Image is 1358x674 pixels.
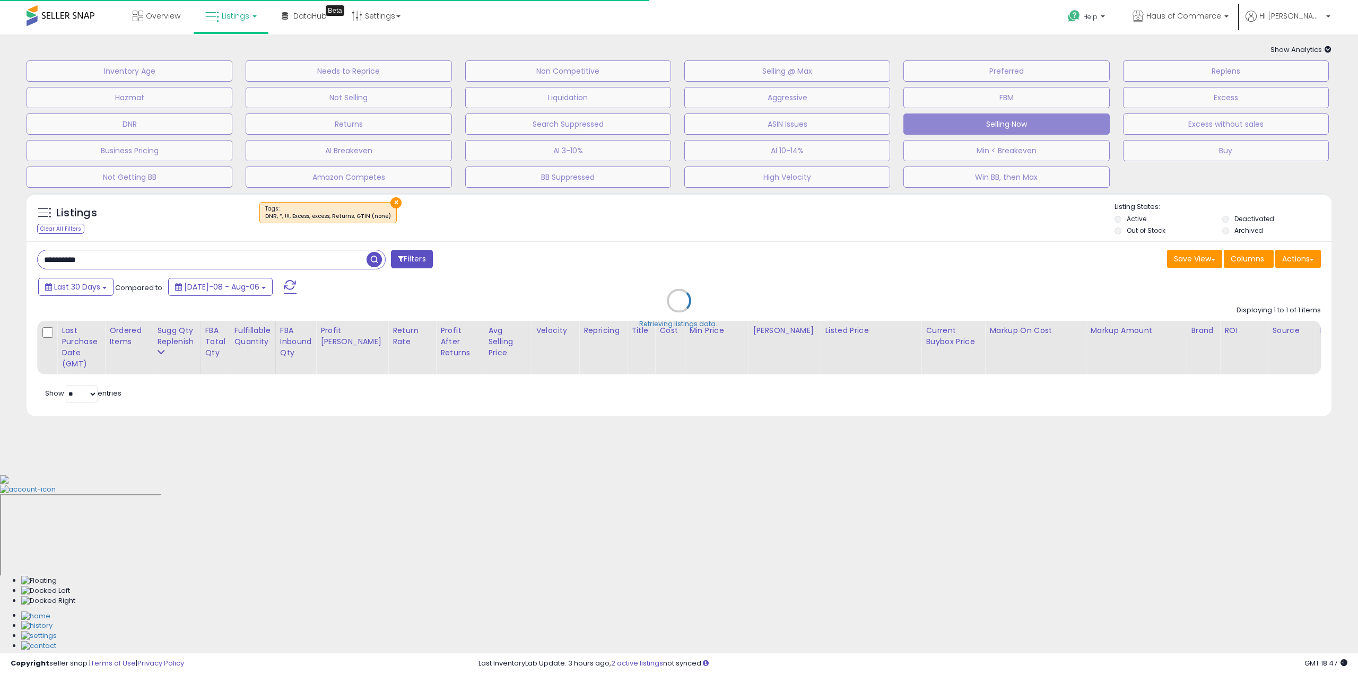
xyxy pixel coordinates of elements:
button: Buy [1123,140,1329,161]
button: Search Suppressed [465,113,671,135]
button: Returns [246,113,451,135]
span: Haus of Commerce [1146,11,1221,21]
img: Docked Right [21,596,75,606]
a: Help [1059,2,1116,34]
button: AI 3-10% [465,140,671,161]
i: Get Help [1067,10,1081,23]
button: AI Breakeven [246,140,451,161]
span: Listings [222,11,249,21]
span: Show Analytics [1270,45,1331,55]
span: Overview [146,11,180,21]
button: Min < Breakeven [903,140,1109,161]
img: Docked Left [21,586,70,596]
a: Hi [PERSON_NAME] [1246,11,1330,34]
button: Excess without sales [1123,113,1329,135]
button: Replens [1123,60,1329,82]
button: Business Pricing [27,140,232,161]
img: History [21,621,53,631]
img: Home [21,611,50,622]
button: Hazmat [27,87,232,108]
button: DNR [27,113,232,135]
button: Needs to Reprice [246,60,451,82]
button: Not Selling [246,87,451,108]
button: Liquidation [465,87,671,108]
button: Inventory Age [27,60,232,82]
button: Not Getting BB [27,167,232,188]
div: Tooltip anchor [326,5,344,16]
button: Win BB, then Max [903,167,1109,188]
button: Excess [1123,87,1329,108]
img: Floating [21,576,57,586]
button: FBM [903,87,1109,108]
button: BB Suppressed [465,167,671,188]
span: DataHub [293,11,327,21]
img: Contact [21,641,56,651]
button: Selling @ Max [684,60,890,82]
span: Hi [PERSON_NAME] [1259,11,1323,21]
button: Aggressive [684,87,890,108]
button: High Velocity [684,167,890,188]
button: Non Competitive [465,60,671,82]
span: Help [1083,12,1098,21]
img: Settings [21,631,57,641]
div: Retrieving listings data.. [639,319,719,329]
button: AI 10-14% [684,140,890,161]
button: Selling Now [903,113,1109,135]
button: ASIN Issues [684,113,890,135]
button: Amazon Competes [246,167,451,188]
button: Preferred [903,60,1109,82]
